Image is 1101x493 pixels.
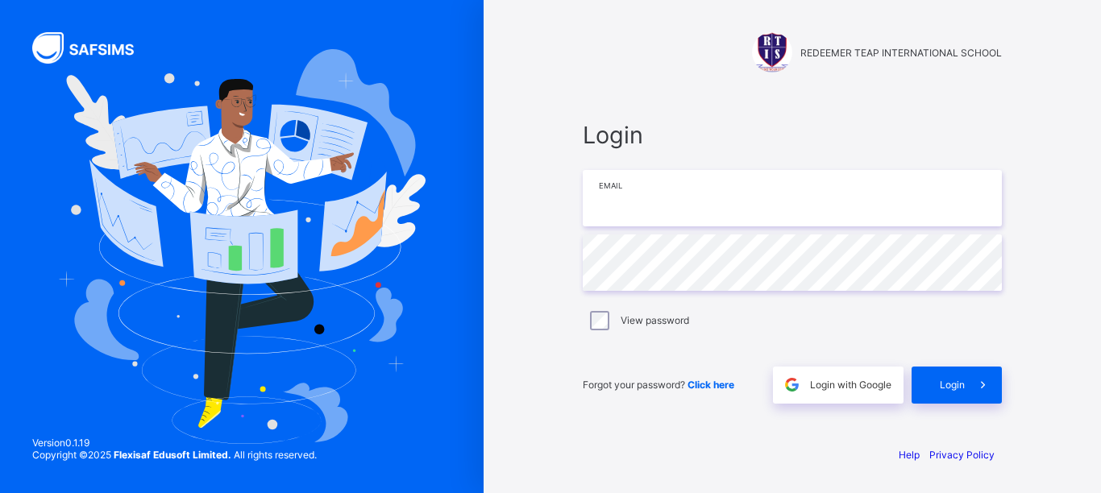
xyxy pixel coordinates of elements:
[621,314,689,326] label: View password
[32,437,317,449] span: Version 0.1.19
[810,379,891,391] span: Login with Google
[940,379,965,391] span: Login
[583,121,1002,149] span: Login
[32,449,317,461] span: Copyright © 2025 All rights reserved.
[583,379,734,391] span: Forgot your password?
[114,449,231,461] strong: Flexisaf Edusoft Limited.
[783,375,801,394] img: google.396cfc9801f0270233282035f929180a.svg
[899,449,920,461] a: Help
[929,449,995,461] a: Privacy Policy
[800,47,1002,59] span: REDEEMER TEAP INTERNATIONAL SCHOOL
[688,379,734,391] a: Click here
[32,32,153,64] img: SAFSIMS Logo
[58,49,425,444] img: Hero Image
